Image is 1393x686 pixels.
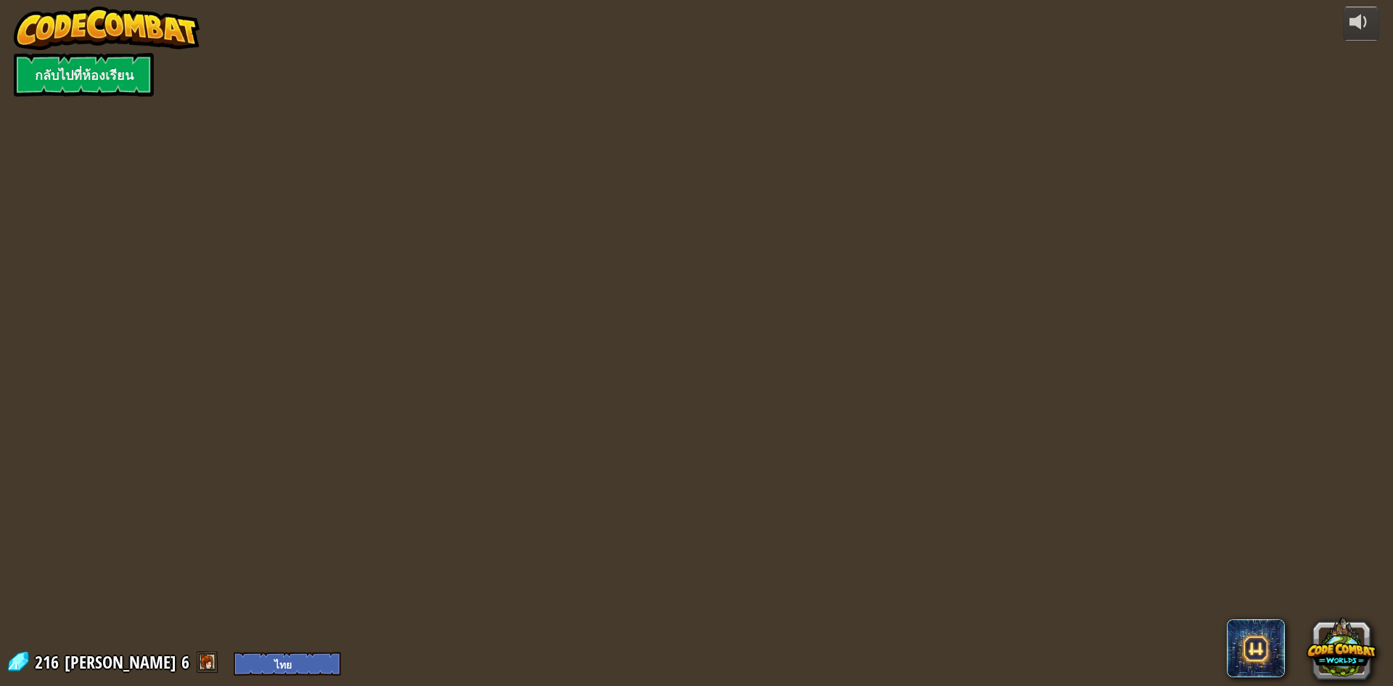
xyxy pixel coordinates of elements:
span: 216 [35,650,63,674]
a: กลับไปที่ห้องเรียน [14,53,154,97]
img: CodeCombat - Learn how to code by playing a game [14,7,200,50]
button: ปรับระดับเสียง [1343,7,1379,41]
span: 6 [181,650,189,674]
span: [PERSON_NAME] [65,650,176,674]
